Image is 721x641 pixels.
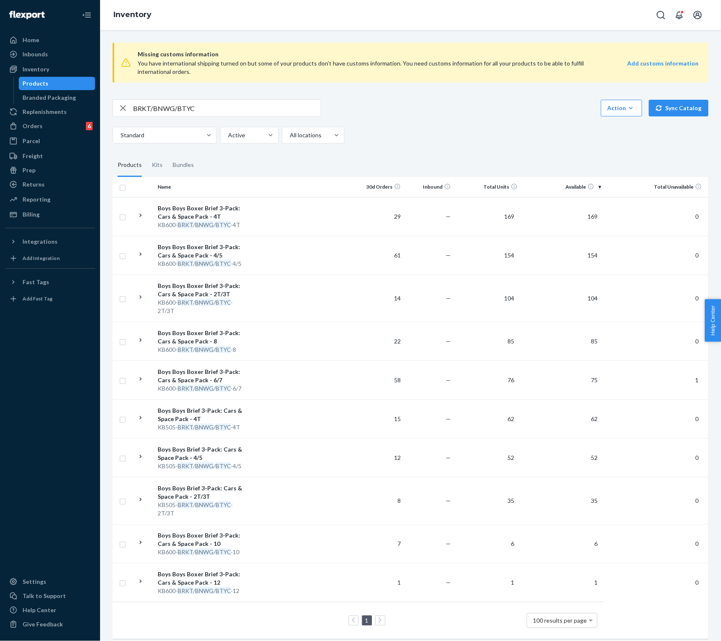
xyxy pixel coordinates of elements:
th: Name [154,177,248,197]
th: 30d Orders [354,177,404,197]
em: BRKT [178,548,193,555]
a: Parcel [5,134,95,148]
div: Prep [23,166,35,174]
td: 29 [354,197,404,236]
span: 52 [588,454,601,461]
div: Kits [152,154,163,177]
th: Total Units [454,177,521,197]
a: Help Center [5,603,95,617]
em: BNWG [195,299,214,306]
a: Replenishments [5,105,95,119]
div: Products [23,79,49,88]
a: Freight [5,149,95,163]
span: 104 [501,295,518,302]
span: 52 [504,454,518,461]
span: — [446,252,451,259]
div: Inventory [23,65,49,73]
em: BNWG [195,587,214,594]
td: 7 [354,524,404,563]
div: Fast Tags [23,278,49,286]
em: BRKT [178,501,193,508]
span: 35 [588,497,601,504]
em: BNWG [195,221,214,228]
span: Missing customs information [138,49,698,59]
span: — [446,376,451,384]
a: Page 1 is your current page [364,617,370,624]
a: Prep [5,164,95,177]
span: — [446,295,451,302]
div: 6 [86,122,93,130]
span: 169 [584,213,601,220]
div: Boys Boys Boxer Brief 3-Pack: Cars & Space Pack - 6/7 [158,368,245,384]
button: Give Feedback [5,618,95,631]
div: KB505- / / -4T [158,423,245,432]
td: 61 [354,236,404,275]
input: Search inventory by name or sku [133,100,321,116]
div: KB600- / / -10 [158,548,245,556]
td: 15 [354,399,404,438]
input: All locations [289,131,290,139]
em: BTYC [216,424,231,431]
div: Action [607,104,636,112]
td: 14 [354,275,404,322]
span: 62 [504,415,518,422]
div: Boys Boys Brief 3-Pack: Cars & Space Pack - 2T/3T [158,484,245,501]
div: Products [118,154,142,177]
a: Branded Packaging [19,91,95,104]
div: Replenishments [23,108,67,116]
a: Billing [5,208,95,221]
div: Branded Packaging [23,93,76,102]
div: Boys Boys Boxer Brief 3-Pack: Cars & Space Pack - 12 [158,570,245,587]
div: Orders [23,122,43,130]
th: Inbound [404,177,454,197]
input: Standard [120,131,121,139]
em: BTYC [216,462,231,469]
div: KB600- / / -4T [158,221,245,229]
span: 35 [504,497,518,504]
span: — [446,579,451,586]
em: BTYC [216,260,231,267]
em: BRKT [178,299,193,306]
span: — [446,213,451,220]
div: You have international shipping turned on but some of your products don’t have customs informatio... [138,59,586,76]
div: Add Fast Tag [23,295,53,302]
ol: breadcrumbs [107,3,158,27]
span: 6 [507,540,518,547]
div: Inbounds [23,50,48,58]
div: Boys Boys Boxer Brief 3-Pack: Cars & Space Pack - 2T/3T [158,282,245,298]
div: Boys Boys Boxer Brief 3-Pack: Cars & Space Pack - 4/5 [158,243,245,260]
span: 104 [584,295,601,302]
td: 12 [354,438,404,477]
span: — [446,454,451,461]
span: 75 [588,376,601,384]
em: BNWG [195,424,214,431]
td: 58 [354,361,404,399]
div: Boys Boys Boxer Brief 3-Pack: Cars & Space Pack - 10 [158,531,245,548]
button: Sync Catalog [649,100,708,116]
div: KB600- / / -4/5 [158,260,245,268]
div: KB505- / / -4/5 [158,462,245,470]
div: Help Center [23,606,56,614]
a: Returns [5,178,95,191]
em: BTYC [216,548,231,555]
a: Settings [5,575,95,588]
em: BNWG [195,346,214,353]
div: Returns [23,180,45,189]
div: Boys Boys Brief 3-Pack: Cars & Space Pack - 4/5 [158,445,245,462]
a: Add Fast Tag [5,292,95,305]
div: Settings [23,578,46,586]
div: Add Integration [23,255,60,262]
button: Open Search Box [653,7,669,23]
em: BNWG [195,260,214,267]
div: Bundles [173,154,194,177]
div: KB505- / / -2T/3T [158,501,245,517]
div: Parcel [23,137,40,145]
span: — [446,497,451,504]
a: Inventory [5,63,95,76]
div: Home [23,36,39,44]
th: Available [521,177,604,197]
span: 0 [692,338,702,345]
span: — [446,540,451,547]
div: Talk to Support [23,592,66,600]
button: Close Navigation [78,7,95,23]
